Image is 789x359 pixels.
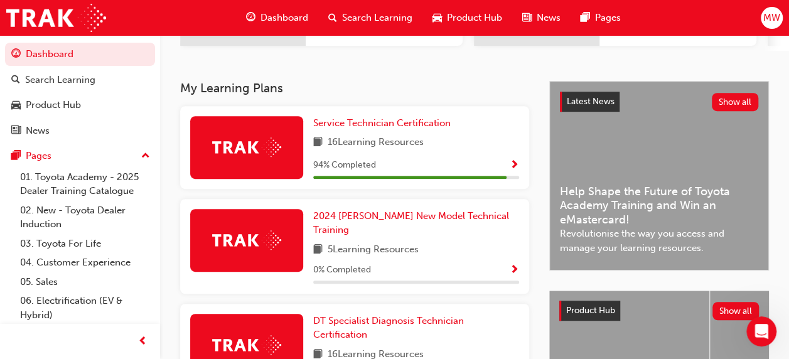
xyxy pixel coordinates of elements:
span: DT Specialist Diagnosis Technician Certification [313,315,464,341]
a: Dashboard [5,43,155,66]
span: guage-icon [246,10,255,26]
a: Latest NewsShow allHelp Shape the Future of Toyota Academy Training and Win an eMastercard!Revolu... [549,81,769,271]
h3: My Learning Plans [180,81,529,95]
span: Pages [595,11,621,25]
a: 03. Toyota For Life [15,234,155,254]
div: Search Learning [25,73,95,87]
button: MW [761,7,783,29]
a: 06. Electrification (EV & Hybrid) [15,291,155,324]
span: Search Learning [342,11,412,25]
a: DT Specialist Diagnosis Technician Certification [313,314,519,342]
button: DashboardSearch LearningProduct HubNews [5,40,155,144]
span: news-icon [522,10,532,26]
a: pages-iconPages [571,5,631,31]
a: Product Hub [5,94,155,117]
button: Show Progress [510,158,519,173]
span: news-icon [11,126,21,137]
span: Show Progress [510,160,519,171]
span: pages-icon [11,151,21,162]
img: Trak [212,335,281,355]
span: guage-icon [11,49,21,60]
span: pages-icon [581,10,590,26]
span: Dashboard [260,11,308,25]
span: Service Technician Certification [313,117,451,129]
img: Trak [212,230,281,250]
span: 16 Learning Resources [328,135,424,151]
a: Service Technician Certification [313,116,456,131]
button: Pages [5,144,155,168]
span: car-icon [432,10,442,26]
span: Help Shape the Future of Toyota Academy Training and Win an eMastercard! [560,185,758,227]
img: Trak [212,137,281,157]
span: prev-icon [138,334,148,350]
button: Show all [712,93,759,111]
a: car-iconProduct Hub [422,5,512,31]
span: up-icon [141,148,150,164]
span: Product Hub [447,11,502,25]
div: Product Hub [26,98,81,112]
span: News [537,11,561,25]
span: book-icon [313,135,323,151]
span: book-icon [313,242,323,258]
iframe: Intercom live chat [746,316,776,346]
span: MW [763,11,780,25]
a: 2024 [PERSON_NAME] New Model Technical Training [313,209,519,237]
span: search-icon [328,10,337,26]
a: news-iconNews [512,5,571,31]
a: Product HubShow all [559,301,759,321]
div: News [26,124,50,138]
a: guage-iconDashboard [236,5,318,31]
a: News [5,119,155,142]
a: Search Learning [5,68,155,92]
span: 5 Learning Resources [328,242,419,258]
span: Show Progress [510,265,519,276]
span: Product Hub [566,305,615,316]
div: Pages [26,149,51,163]
span: 94 % Completed [313,158,376,173]
button: Show Progress [510,262,519,278]
span: car-icon [11,100,21,111]
span: 0 % Completed [313,263,371,277]
button: Show all [712,302,759,320]
a: search-iconSearch Learning [318,5,422,31]
a: 04. Customer Experience [15,253,155,272]
a: 01. Toyota Academy - 2025 Dealer Training Catalogue [15,168,155,201]
span: Revolutionise the way you access and manage your learning resources. [560,227,758,255]
a: Latest NewsShow all [560,92,758,112]
a: 02. New - Toyota Dealer Induction [15,201,155,234]
img: Trak [6,4,106,32]
span: Latest News [567,96,615,107]
a: 05. Sales [15,272,155,292]
span: search-icon [11,75,20,86]
span: 2024 [PERSON_NAME] New Model Technical Training [313,210,509,236]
